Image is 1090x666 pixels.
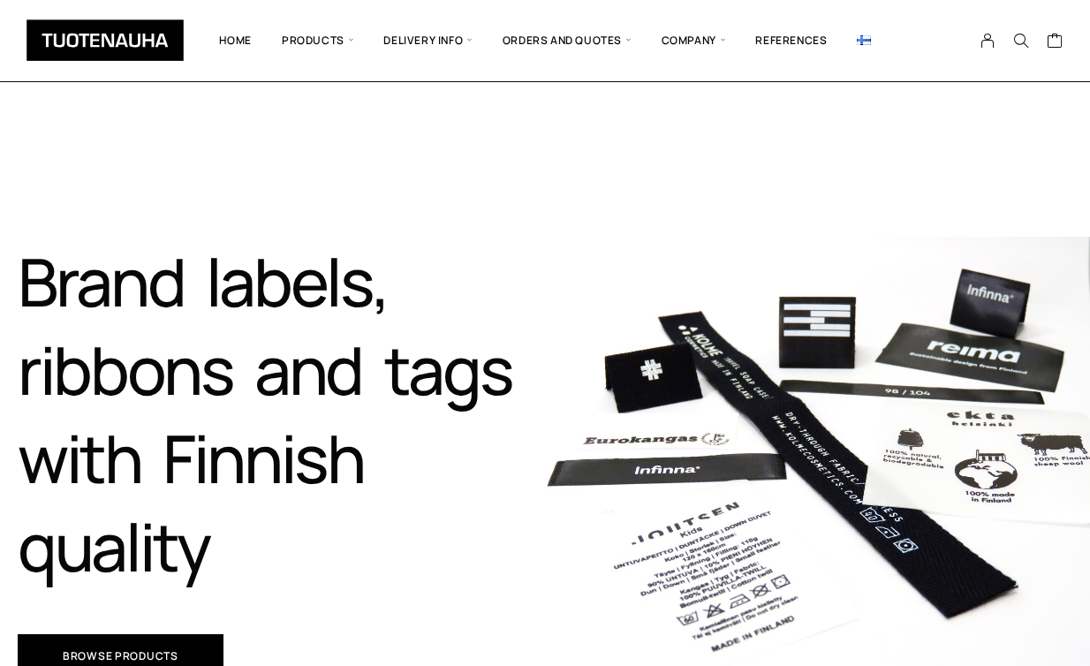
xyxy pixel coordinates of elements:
span: Browse products [63,651,178,662]
span: Delivery info [368,13,487,68]
img: Suomi [857,35,871,45]
span: Company [647,13,741,68]
a: References [740,13,842,68]
button: Search [1004,33,1038,49]
h1: Brand labels, ribbons and tags with Finnish quality [18,237,545,590]
a: My Account [971,33,1005,49]
span: Orders and quotes [488,13,647,68]
img: Tuotenauha Oy [26,19,184,61]
a: Home [204,13,267,68]
a: Cart [1047,32,1064,53]
span: Products [267,13,368,68]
